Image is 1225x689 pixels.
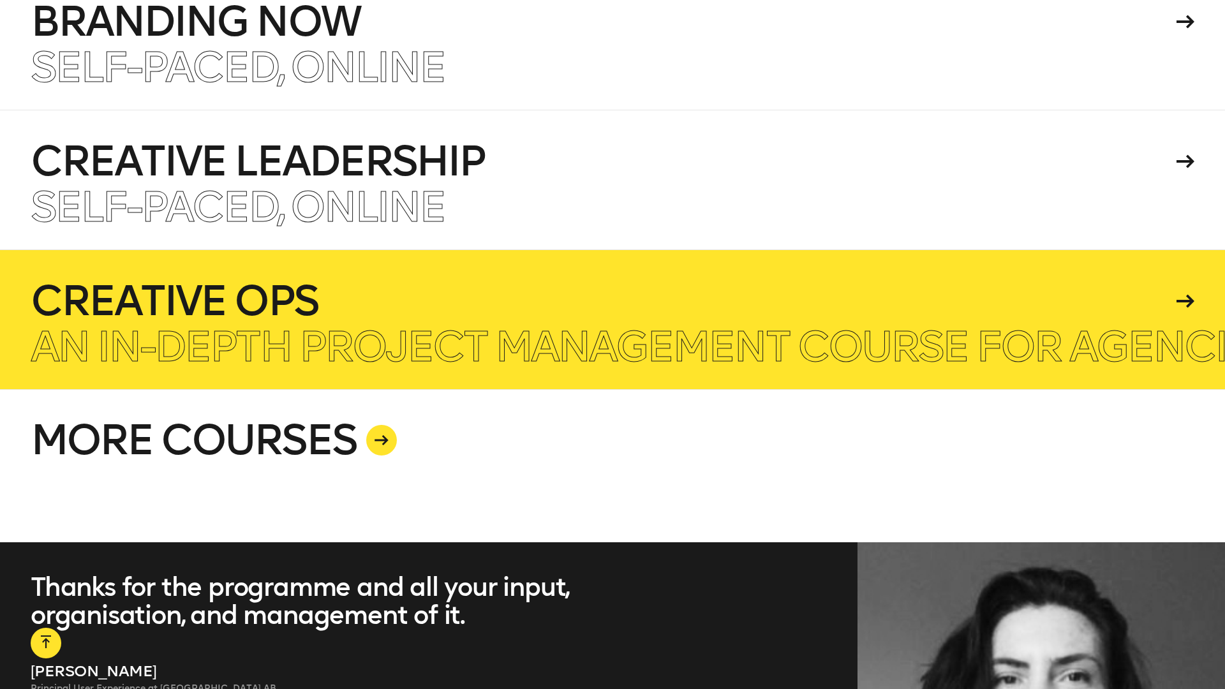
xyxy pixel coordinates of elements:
[31,660,582,683] p: [PERSON_NAME]
[31,1,1172,42] h4: Branding Now
[31,573,582,629] blockquote: Thanks for the programme and all your input, organisation, and management of it.
[31,141,1172,182] h4: Creative Leadership
[31,42,445,93] span: Self-paced, Online
[31,389,1194,542] a: MORE COURSES
[31,182,445,232] span: Self-paced, Online
[31,281,1172,322] h4: Creative Ops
